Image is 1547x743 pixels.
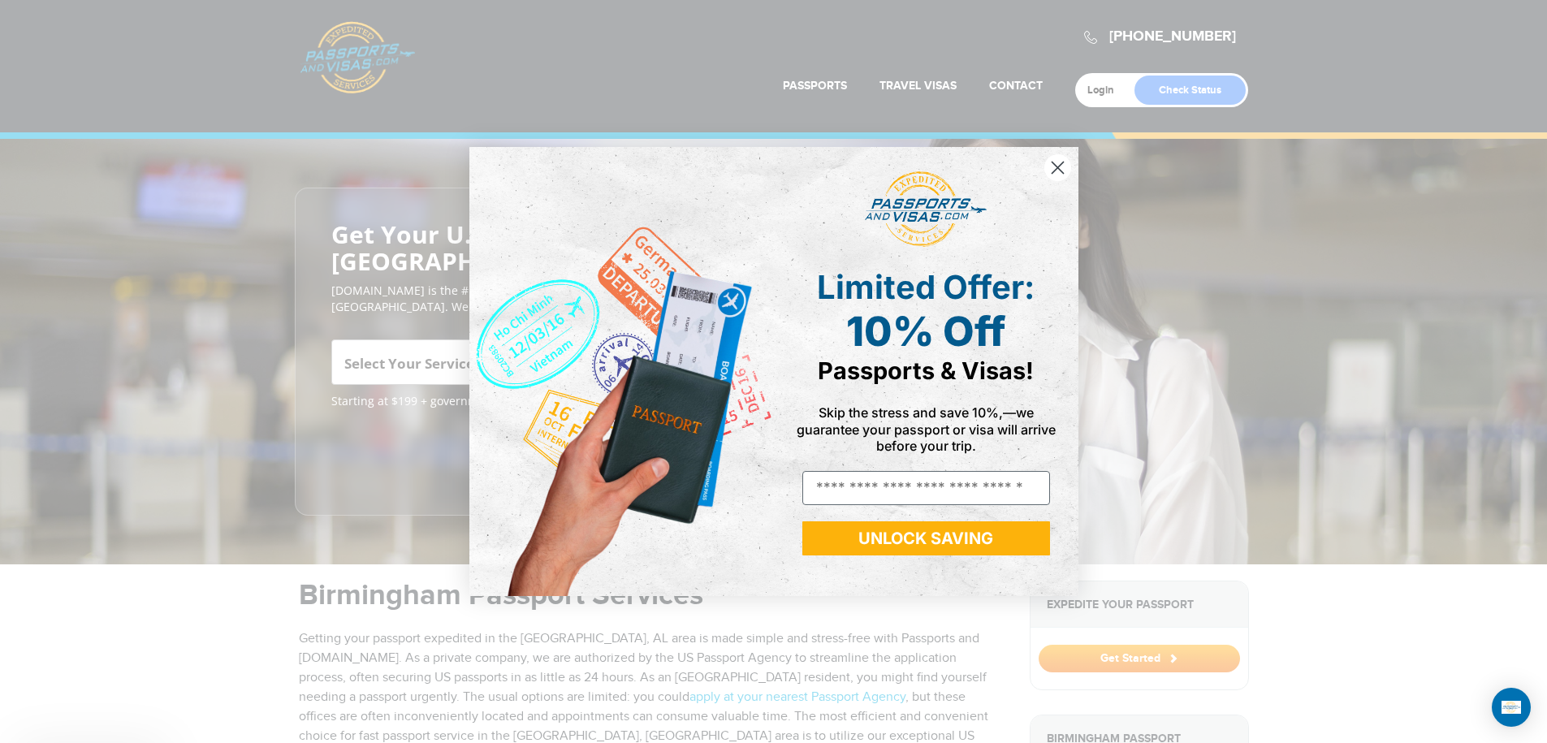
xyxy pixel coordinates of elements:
[469,147,774,596] img: de9cda0d-0715-46ca-9a25-073762a91ba7.png
[846,307,1005,356] span: 10% Off
[817,267,1035,307] span: Limited Offer:
[802,521,1050,555] button: UNLOCK SAVING
[797,404,1056,453] span: Skip the stress and save 10%,—we guarantee your passport or visa will arrive before your trip.
[818,356,1034,385] span: Passports & Visas!
[1044,153,1072,182] button: Close dialog
[1492,688,1531,727] div: Open Intercom Messenger
[865,171,987,248] img: passports and visas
